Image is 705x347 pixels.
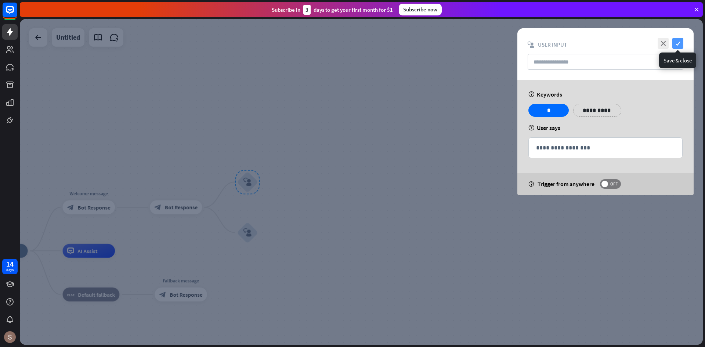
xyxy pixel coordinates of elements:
i: check [672,38,683,49]
div: Keywords [528,91,683,98]
i: help [528,91,535,97]
i: close [658,38,669,49]
div: Subscribe now [399,4,442,15]
i: help [528,181,534,187]
i: block_user_input [528,41,534,48]
div: days [6,267,14,272]
div: Subscribe in days to get your first month for $1 [272,5,393,15]
span: Trigger from anywhere [538,180,594,188]
span: User Input [538,41,567,48]
i: help [528,125,535,131]
span: OFF [608,181,619,187]
div: 3 [303,5,311,15]
a: 14 days [2,259,18,274]
button: Open LiveChat chat widget [6,3,28,25]
div: 14 [6,261,14,267]
div: User says [528,124,683,131]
